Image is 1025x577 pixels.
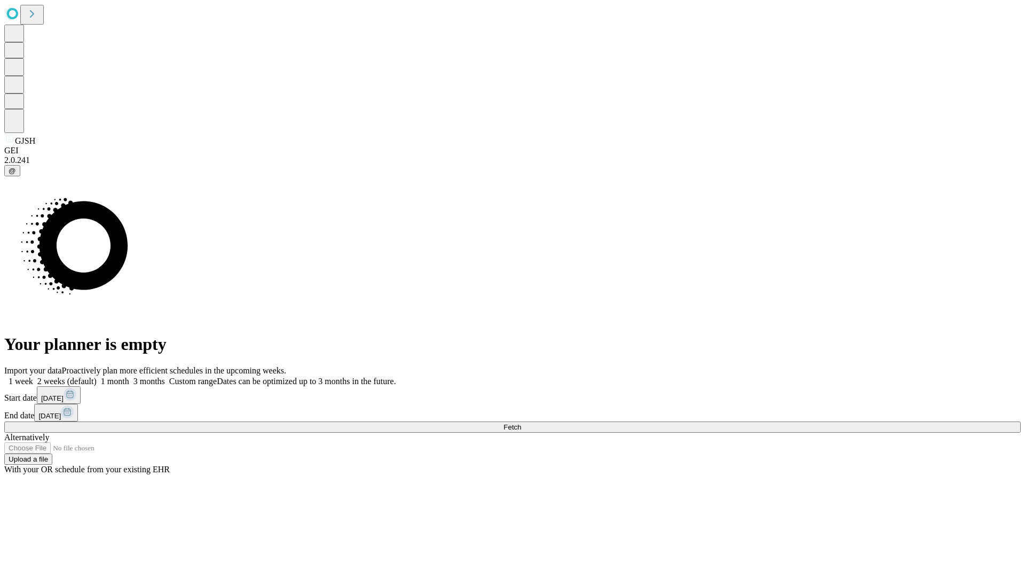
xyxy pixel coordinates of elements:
span: 1 week [9,377,33,386]
button: [DATE] [34,404,78,422]
span: GJSH [15,136,35,145]
span: [DATE] [41,394,64,402]
span: Alternatively [4,433,49,442]
button: @ [4,165,20,176]
div: End date [4,404,1021,422]
span: [DATE] [38,412,61,420]
span: @ [9,167,16,175]
span: 3 months [133,377,165,386]
span: 2 weeks (default) [37,377,97,386]
button: Upload a file [4,454,52,465]
span: Custom range [169,377,217,386]
div: GEI [4,146,1021,155]
span: Import your data [4,366,62,375]
button: Fetch [4,422,1021,433]
div: 2.0.241 [4,155,1021,165]
span: 1 month [101,377,129,386]
h1: Your planner is empty [4,334,1021,354]
div: Start date [4,386,1021,404]
span: With your OR schedule from your existing EHR [4,465,170,474]
span: Proactively plan more efficient schedules in the upcoming weeks. [62,366,286,375]
span: Fetch [503,423,521,431]
button: [DATE] [37,386,81,404]
span: Dates can be optimized up to 3 months in the future. [217,377,396,386]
